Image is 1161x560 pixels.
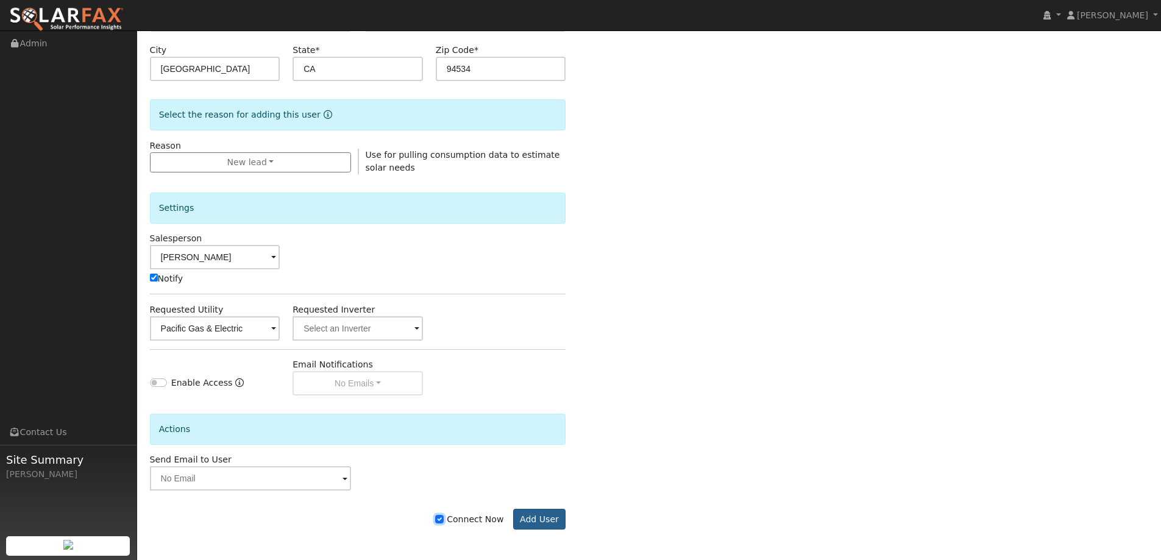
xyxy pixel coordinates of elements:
label: Reason [150,140,181,152]
a: Reason for new user [321,110,332,119]
button: Add User [513,509,566,530]
span: [PERSON_NAME] [1077,10,1148,20]
input: Connect Now [435,515,444,523]
span: Required [474,45,478,55]
div: Settings [150,193,566,224]
div: Select the reason for adding this user [150,99,566,130]
input: Select a Utility [150,316,280,341]
label: Salesperson [150,232,202,245]
label: City [150,44,167,57]
input: Select an Inverter [293,316,423,341]
label: Enable Access [171,377,233,389]
label: Requested Inverter [293,303,375,316]
a: Enable Access [235,377,244,395]
div: Actions [150,414,566,445]
div: [PERSON_NAME] [6,468,130,481]
img: retrieve [63,540,73,550]
span: Site Summary [6,452,130,468]
img: SolarFax [9,7,124,32]
label: Zip Code [436,44,478,57]
button: New lead [150,152,352,173]
label: Notify [150,272,183,285]
input: Select a User [150,245,280,269]
label: State [293,44,319,57]
label: Connect Now [435,513,503,526]
input: No Email [150,466,352,491]
span: Required [315,45,319,55]
label: Send Email to User [150,453,232,466]
label: Requested Utility [150,303,224,316]
input: Notify [150,274,158,282]
span: Use for pulling consumption data to estimate solar needs [366,150,560,172]
label: Email Notifications [293,358,373,371]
